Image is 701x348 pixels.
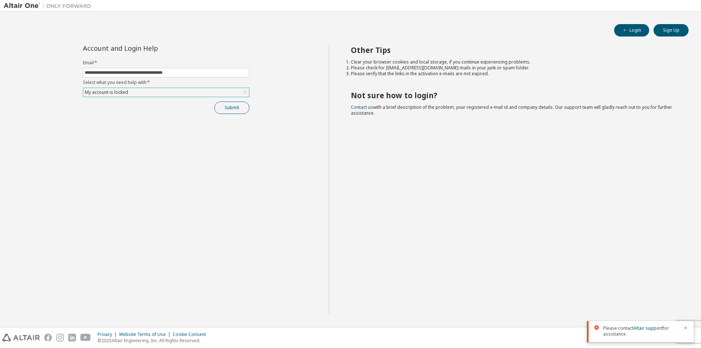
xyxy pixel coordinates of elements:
[83,60,249,66] label: Email
[2,334,40,341] img: altair_logo.svg
[351,71,676,77] li: Please verify that the links in the activation e-mails are not expired.
[83,88,249,97] div: My account is locked
[84,88,129,96] div: My account is locked
[44,334,52,341] img: facebook.svg
[214,102,249,114] button: Submit
[654,24,689,37] button: Sign Up
[633,325,663,331] a: Altair support
[4,2,95,9] img: Altair One
[603,325,679,337] span: Please contact for assistance.
[351,104,672,116] span: with a brief description of the problem, your registered e-mail id and company details. Our suppo...
[97,337,210,344] p: © 2025 Altair Engineering, Inc. All Rights Reserved.
[351,59,676,65] li: Clear your browser cookies and local storage, if you continue experiencing problems.
[351,65,676,71] li: Please check for [EMAIL_ADDRESS][DOMAIN_NAME] mails in your junk or spam folder.
[173,332,210,337] div: Cookie Consent
[351,104,373,110] a: Contact us
[119,332,173,337] div: Website Terms of Use
[614,24,649,37] button: Login
[68,334,76,341] img: linkedin.svg
[351,91,676,100] h2: Not sure how to login?
[97,332,119,337] div: Privacy
[351,45,676,55] h2: Other Tips
[83,45,216,51] div: Account and Login Help
[83,80,249,85] label: Select what you need help with
[56,334,64,341] img: instagram.svg
[80,334,91,341] img: youtube.svg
